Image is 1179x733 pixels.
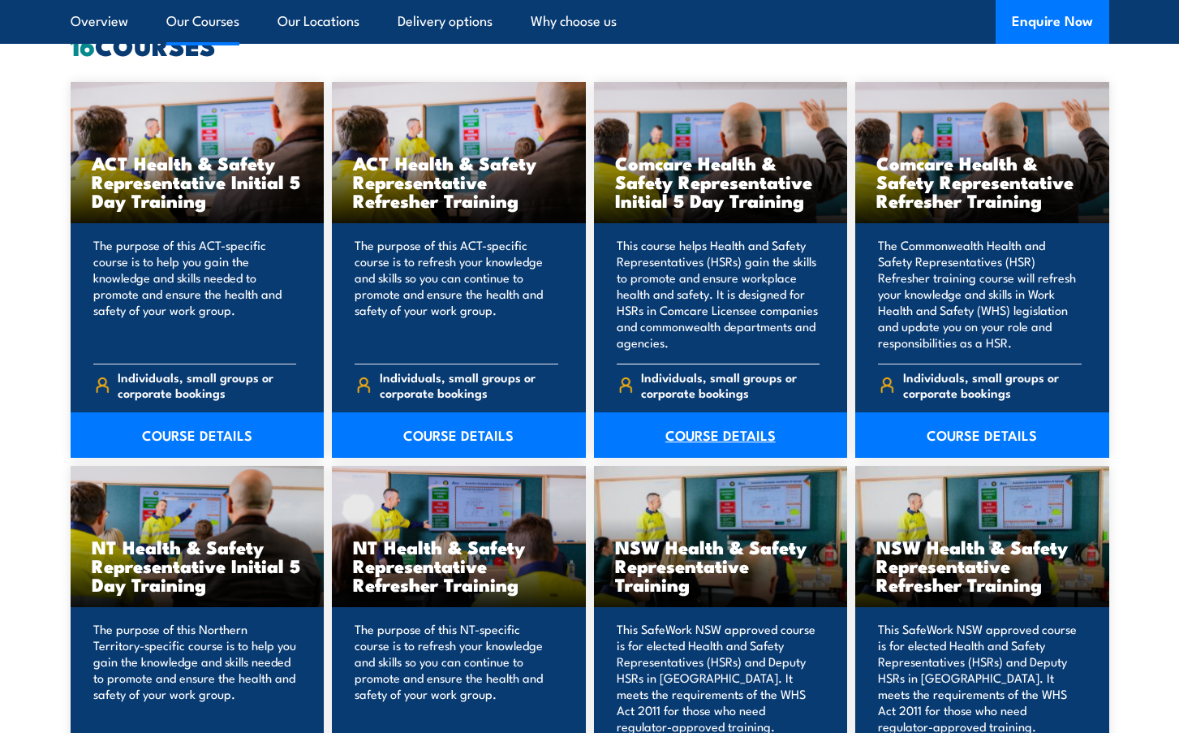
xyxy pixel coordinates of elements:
[93,237,297,351] p: The purpose of this ACT-specific course is to help you gain the knowledge and skills needed to pr...
[353,537,565,593] h3: NT Health & Safety Representative Refresher Training
[594,412,848,458] a: COURSE DETAILS
[92,153,303,209] h3: ACT Health & Safety Representative Initial 5 Day Training
[118,369,296,400] span: Individuals, small groups or corporate bookings
[71,24,95,65] strong: 16
[876,153,1088,209] h3: Comcare Health & Safety Representative Refresher Training
[903,369,1082,400] span: Individuals, small groups or corporate bookings
[92,537,303,593] h3: NT Health & Safety Representative Initial 5 Day Training
[617,237,820,351] p: This course helps Health and Safety Representatives (HSRs) gain the skills to promote and ensure ...
[355,237,558,351] p: The purpose of this ACT-specific course is to refresh your knowledge and skills so you can contin...
[876,537,1088,593] h3: NSW Health & Safety Representative Refresher Training
[615,153,827,209] h3: Comcare Health & Safety Representative Initial 5 Day Training
[641,369,820,400] span: Individuals, small groups or corporate bookings
[855,412,1109,458] a: COURSE DETAILS
[380,369,558,400] span: Individuals, small groups or corporate bookings
[353,153,565,209] h3: ACT Health & Safety Representative Refresher Training
[878,237,1082,351] p: The Commonwealth Health and Safety Representatives (HSR) Refresher training course will refresh y...
[71,412,325,458] a: COURSE DETAILS
[615,537,827,593] h3: NSW Health & Safety Representative Training
[71,33,1109,56] h2: COURSES
[332,412,586,458] a: COURSE DETAILS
